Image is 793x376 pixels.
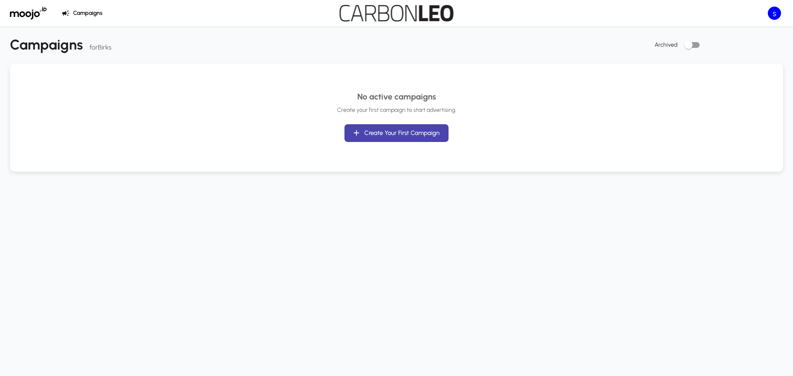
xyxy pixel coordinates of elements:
img: Moojo Logo [10,7,47,20]
img: Carbonleo Logo [339,5,454,21]
button: Campaigns [60,6,106,21]
p: Create your first campaign to start advertising. [17,106,776,114]
div: s [768,7,781,20]
button: Standard privileges [766,5,783,22]
h4: Campaigns [10,36,112,54]
span: for Birks [90,43,112,51]
h6: No active campaigns [17,90,776,103]
button: Create Your First Campaign [344,124,449,142]
p: Archived [655,41,677,49]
